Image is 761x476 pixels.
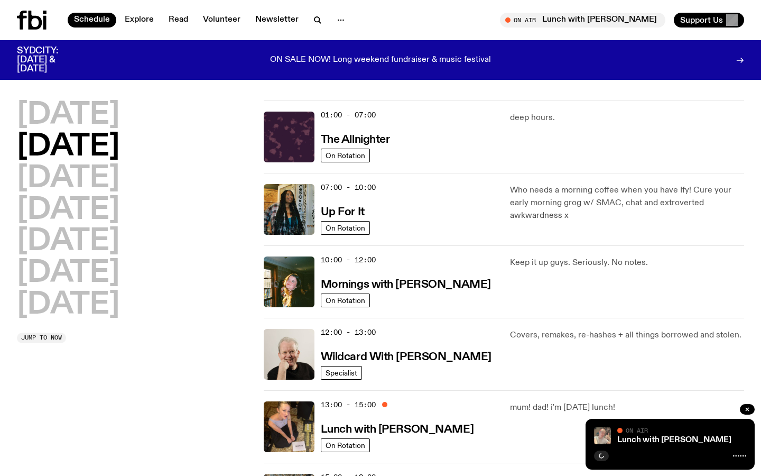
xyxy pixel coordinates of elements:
[321,182,376,193] span: 07:00 - 10:00
[321,279,491,290] h3: Mornings with [PERSON_NAME]
[326,296,365,304] span: On Rotation
[680,15,723,25] span: Support Us
[21,335,62,341] span: Jump to now
[17,196,119,225] button: [DATE]
[68,13,116,28] a: Schedule
[321,110,376,120] span: 01:00 - 07:00
[626,427,648,434] span: On Air
[264,401,314,452] img: SLC lunch cover
[321,207,365,218] h3: Up For It
[162,13,194,28] a: Read
[321,438,370,452] a: On Rotation
[264,184,314,235] img: Ify - a Brown Skin girl with black braided twists, looking up to the side with her tongue stickin...
[321,424,474,435] h3: Lunch with [PERSON_NAME]
[17,164,119,194] button: [DATE]
[17,227,119,257] button: [DATE]
[118,13,160,28] a: Explore
[510,184,744,222] p: Who needs a morning coffee when you have Ify! Cure your early morning grog w/ SMAC, chat and extr...
[321,277,491,290] a: Mornings with [PERSON_NAME]
[17,290,119,320] button: [DATE]
[321,205,365,218] a: Up For It
[270,56,491,65] p: ON SALE NOW! Long weekend fundraiser & music festival
[510,257,744,269] p: Keep it up guys. Seriously. No notes.
[674,13,744,28] button: Support Us
[321,149,370,162] a: On Rotation
[321,366,362,380] a: Specialist
[326,369,357,377] span: Specialist
[617,436,731,444] a: Lunch with [PERSON_NAME]
[264,329,314,380] img: Stuart is smiling charmingly, wearing a black t-shirt against a stark white background.
[264,257,314,307] img: Freya smiles coyly as she poses for the image.
[17,100,119,130] button: [DATE]
[321,294,370,307] a: On Rotation
[510,401,744,414] p: mum! dad! i'm [DATE] lunch!
[321,134,390,145] h3: The Allnighter
[17,259,119,288] button: [DATE]
[500,13,665,28] button: On AirLunch with [PERSON_NAME]
[321,400,376,410] span: 13:00 - 15:00
[510,112,744,124] p: deep hours.
[321,350,491,363] a: Wildcard With [PERSON_NAME]
[17,47,85,74] h3: SYDCITY: [DATE] & [DATE]
[326,441,365,449] span: On Rotation
[321,327,376,337] span: 12:00 - 13:00
[321,422,474,435] a: Lunch with [PERSON_NAME]
[321,132,390,145] a: The Allnighter
[510,329,744,342] p: Covers, remakes, re-hashes + all things borrowed and stolen.
[326,224,365,232] span: On Rotation
[197,13,247,28] a: Volunteer
[17,132,119,162] button: [DATE]
[321,221,370,235] a: On Rotation
[321,352,491,363] h3: Wildcard With [PERSON_NAME]
[326,151,365,159] span: On Rotation
[17,333,66,343] button: Jump to now
[321,255,376,265] span: 10:00 - 12:00
[249,13,305,28] a: Newsletter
